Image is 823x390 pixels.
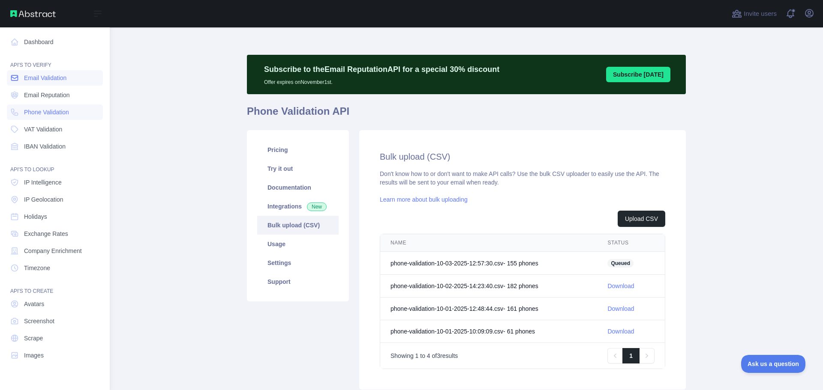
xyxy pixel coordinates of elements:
span: Exchange Rates [24,229,68,238]
span: Company Enrichment [24,247,82,255]
a: Email Reputation [7,87,103,103]
div: API'S TO LOOKUP [7,156,103,173]
a: Timezone [7,260,103,276]
span: Phone Validation [24,108,69,116]
a: Holidays [7,209,103,224]
a: Company Enrichment [7,243,103,259]
td: phone-validation-10-02-2025-14:23:40.csv - 182 phone s [380,275,597,298]
a: Dashboard [7,34,103,50]
div: API'S TO CREATE [7,277,103,295]
button: Invite users [730,7,778,21]
span: New [307,202,327,211]
a: IBAN Validation [7,139,103,154]
span: Images [24,351,44,360]
a: IP Geolocation [7,192,103,207]
span: 1 [415,352,419,359]
span: Invite users [744,9,777,19]
button: Upload CSV [618,211,665,227]
p: Subscribe to the Email Reputation API for a special 30 % discount [264,63,499,75]
p: Showing to of results [390,351,458,360]
a: Pricing [257,140,339,159]
a: VAT Validation [7,122,103,137]
a: Images [7,348,103,363]
span: Queued [607,259,634,268]
iframe: Toggle Customer Support [741,355,806,373]
span: 3 [437,352,440,359]
td: phone-validation-10-01-2025-12:48:44.csv - 161 phone s [380,298,597,320]
span: Scrape [24,334,43,342]
a: Bulk upload (CSV) [257,216,339,235]
a: Documentation [257,178,339,197]
td: phone-validation-10-03-2025-12:57:30.csv - 155 phone s [380,252,597,275]
h2: Bulk upload (CSV) [380,151,665,163]
img: Abstract API [10,10,56,17]
span: 4 [427,352,430,359]
nav: Pagination [607,348,655,363]
a: Download [607,305,634,312]
a: Usage [257,235,339,253]
span: Avatars [24,300,44,308]
a: 1 [622,348,640,363]
a: Try it out [257,159,339,178]
div: API'S TO VERIFY [7,51,103,68]
span: IBAN Validation [24,142,66,151]
span: Screenshot [24,317,54,325]
a: Screenshot [7,313,103,329]
a: IP Intelligence [7,175,103,190]
span: IP Intelligence [24,178,62,187]
a: Download [607,328,634,335]
a: Integrations New [257,197,339,216]
span: Holidays [24,212,47,221]
span: Email Validation [24,74,66,82]
span: Email Reputation [24,91,70,99]
a: Settings [257,253,339,272]
a: Avatars [7,296,103,312]
th: NAME [380,234,597,252]
h1: Phone Validation API [247,104,686,125]
a: Phone Validation [7,104,103,120]
a: Learn more about bulk uploading [380,196,468,203]
button: Subscribe [DATE] [606,67,670,82]
a: Support [257,272,339,291]
div: Don't know how to or don't want to make API calls? Use the bulk CSV uploader to easily use the AP... [380,170,665,369]
a: Email Validation [7,70,103,86]
a: Scrape [7,330,103,346]
span: IP Geolocation [24,195,63,204]
a: Exchange Rates [7,226,103,241]
span: Timezone [24,264,50,272]
p: Offer expires on November 1st. [264,75,499,86]
span: VAT Validation [24,125,62,134]
a: Download [607,283,634,289]
th: STATUS [597,234,665,252]
td: phone-validation-10-01-2025-10:09:09.csv - 61 phone s [380,320,597,343]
